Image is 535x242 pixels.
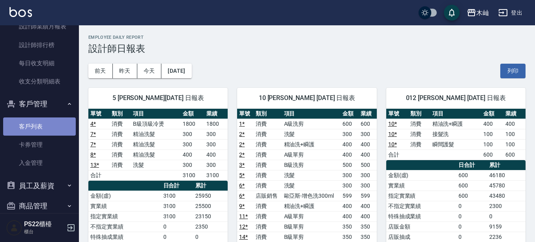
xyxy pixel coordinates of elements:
[161,191,193,201] td: 3100
[456,221,488,232] td: 0
[503,109,526,119] th: 業績
[181,139,204,149] td: 300
[161,211,193,221] td: 3100
[88,64,113,78] button: 前天
[254,232,282,242] td: 消費
[3,117,76,136] a: 客戶列表
[161,232,193,242] td: 0
[193,221,228,232] td: 2350
[430,109,481,119] th: 項目
[193,181,228,191] th: 累計
[359,149,377,160] td: 400
[396,94,516,102] span: 012 [PERSON_NAME] [DATE] 日報表
[456,211,488,221] td: 0
[487,160,526,170] th: 累計
[386,201,456,211] td: 不指定實業績
[254,170,282,180] td: 消費
[340,201,359,211] td: 400
[254,191,282,201] td: 店販銷售
[282,129,341,139] td: 洗髮
[282,119,341,129] td: A級洗剪
[487,191,526,201] td: 43480
[359,139,377,149] td: 400
[359,170,377,180] td: 300
[282,201,341,211] td: 精油洗+瞬護
[193,232,228,242] td: 0
[161,181,193,191] th: 日合計
[340,211,359,221] td: 400
[193,191,228,201] td: 25950
[110,139,131,149] td: 消費
[282,149,341,160] td: A級單剪
[204,139,228,149] td: 300
[386,109,408,119] th: 單號
[481,119,503,129] td: 400
[181,170,204,180] td: 3100
[282,211,341,221] td: A級單剪
[282,180,341,191] td: 洗髮
[359,119,377,129] td: 600
[340,191,359,201] td: 599
[88,232,161,242] td: 特殊抽成業績
[359,221,377,232] td: 350
[181,160,204,170] td: 300
[3,154,76,172] a: 入金管理
[254,211,282,221] td: 消費
[88,211,161,221] td: 指定實業績
[282,221,341,232] td: B級單剪
[408,139,430,149] td: 消費
[456,170,488,180] td: 600
[340,149,359,160] td: 400
[386,180,456,191] td: 實業績
[131,119,181,129] td: B級頂級冷燙
[282,160,341,170] td: B級洗剪
[282,170,341,180] td: 洗髮
[193,211,228,221] td: 23150
[88,109,228,181] table: a dense table
[254,119,282,129] td: 消費
[110,129,131,139] td: 消費
[386,191,456,201] td: 指定實業績
[444,5,460,21] button: save
[98,94,218,102] span: 5 [PERSON_NAME][DATE] 日報表
[3,196,76,216] button: 商品管理
[181,119,204,129] td: 1800
[481,109,503,119] th: 金額
[254,129,282,139] td: 消費
[161,221,193,232] td: 0
[254,180,282,191] td: 消費
[3,17,76,36] a: 設計師業績月報表
[359,232,377,242] td: 350
[430,139,481,149] td: 瞬間護髮
[9,7,32,17] img: Logo
[247,94,367,102] span: 10 [PERSON_NAME] [DATE] 日報表
[456,180,488,191] td: 600
[464,5,492,21] button: 木屾
[340,119,359,129] td: 600
[161,64,191,78] button: [DATE]
[3,72,76,91] a: 收支分類明細表
[481,149,503,160] td: 600
[131,139,181,149] td: 精油洗髮
[237,109,253,119] th: 單號
[254,160,282,170] td: 消費
[408,129,430,139] td: 消費
[359,211,377,221] td: 400
[456,201,488,211] td: 0
[430,129,481,139] td: 接髮洗
[487,201,526,211] td: 2300
[340,232,359,242] td: 350
[430,119,481,129] td: 精油洗+瞬護
[386,211,456,221] td: 特殊抽成業績
[88,201,161,211] td: 實業績
[487,211,526,221] td: 0
[181,149,204,160] td: 400
[3,36,76,54] a: 設計師排行榜
[204,109,228,119] th: 業績
[408,119,430,129] td: 消費
[487,180,526,191] td: 45780
[386,109,526,160] table: a dense table
[282,109,341,119] th: 項目
[254,221,282,232] td: 消費
[88,35,526,40] h2: Employee Daily Report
